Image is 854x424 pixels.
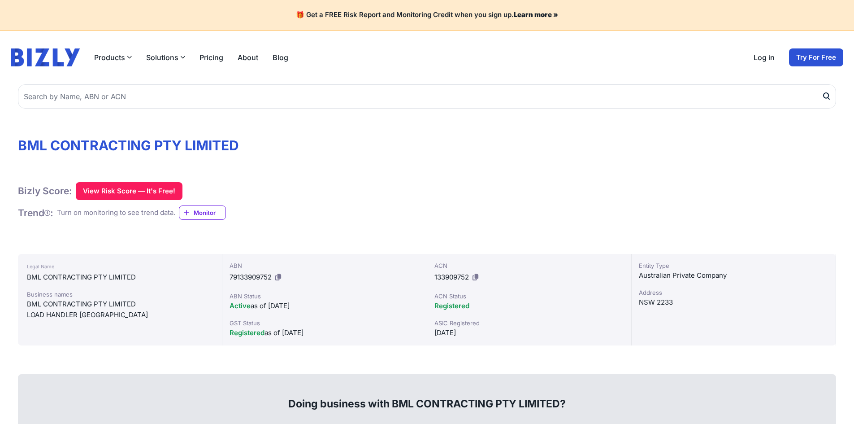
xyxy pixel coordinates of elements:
[514,10,558,19] a: Learn more »
[639,288,828,297] div: Address
[434,292,624,301] div: ACN Status
[434,273,469,281] span: 133909752
[230,302,251,310] span: Active
[27,261,213,272] div: Legal Name
[76,182,182,200] button: View Risk Score — It's Free!
[639,261,828,270] div: Entity Type
[434,319,624,328] div: ASIC Registered
[230,261,419,270] div: ABN
[199,52,223,63] a: Pricing
[230,319,419,328] div: GST Status
[434,261,624,270] div: ACN
[230,328,264,337] span: Registered
[434,328,624,338] div: [DATE]
[11,11,843,19] h4: 🎁 Get a FREE Risk Report and Monitoring Credit when you sign up.
[238,52,258,63] a: About
[273,52,288,63] a: Blog
[18,84,836,109] input: Search by Name, ABN or ACN
[194,208,225,217] span: Monitor
[754,52,775,63] a: Log in
[27,299,213,310] div: BML CONTRACTING PTY LIMITED
[57,208,175,218] div: Turn on monitoring to see trend data.
[27,290,213,299] div: Business names
[789,48,843,66] a: Try For Free
[18,137,836,153] h1: BML CONTRACTING PTY LIMITED
[434,302,469,310] span: Registered
[94,52,132,63] button: Products
[230,273,272,281] span: 79133909752
[28,382,826,411] div: Doing business with BML CONTRACTING PTY LIMITED?
[639,270,828,281] div: Australian Private Company
[230,328,419,338] div: as of [DATE]
[18,207,53,219] h1: Trend :
[27,272,213,283] div: BML CONTRACTING PTY LIMITED
[179,205,226,220] a: Monitor
[146,52,185,63] button: Solutions
[230,292,419,301] div: ABN Status
[230,301,419,311] div: as of [DATE]
[18,185,72,197] h1: Bizly Score:
[639,297,828,308] div: NSW 2233
[27,310,213,320] div: LOAD HANDLER [GEOGRAPHIC_DATA]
